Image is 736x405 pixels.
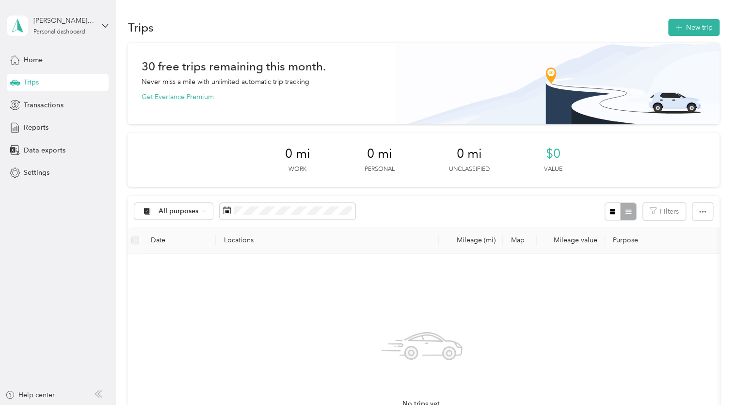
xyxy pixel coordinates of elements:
[456,146,481,162] span: 0 mi
[159,208,199,215] span: All purposes
[24,55,43,65] span: Home
[537,227,605,254] th: Mileage value
[24,168,49,178] span: Settings
[643,202,686,220] button: Filters
[439,227,503,254] th: Mileage (mi)
[128,22,153,33] h1: Trips
[395,43,720,124] img: Banner
[545,146,560,162] span: $0
[24,77,39,87] span: Trips
[367,146,392,162] span: 0 mi
[364,165,394,174] p: Personal
[24,122,48,133] span: Reports
[141,77,309,87] p: Never miss a mile with unlimited automatic trip tracking
[668,19,720,36] button: New trip
[33,16,94,26] div: [PERSON_NAME][EMAIL_ADDRESS][PERSON_NAME][DOMAIN_NAME]
[141,92,213,102] button: Get Everlance Premium
[448,165,489,174] p: Unclassified
[24,100,63,110] span: Transactions
[682,351,736,405] iframe: Everlance-gr Chat Button Frame
[288,165,306,174] p: Work
[143,227,216,254] th: Date
[24,145,65,155] span: Data exports
[141,61,325,71] h1: 30 free trips remaining this month.
[33,29,85,35] div: Personal dashboard
[5,390,55,400] button: Help center
[216,227,439,254] th: Locations
[285,146,310,162] span: 0 mi
[503,227,537,254] th: Map
[544,165,562,174] p: Value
